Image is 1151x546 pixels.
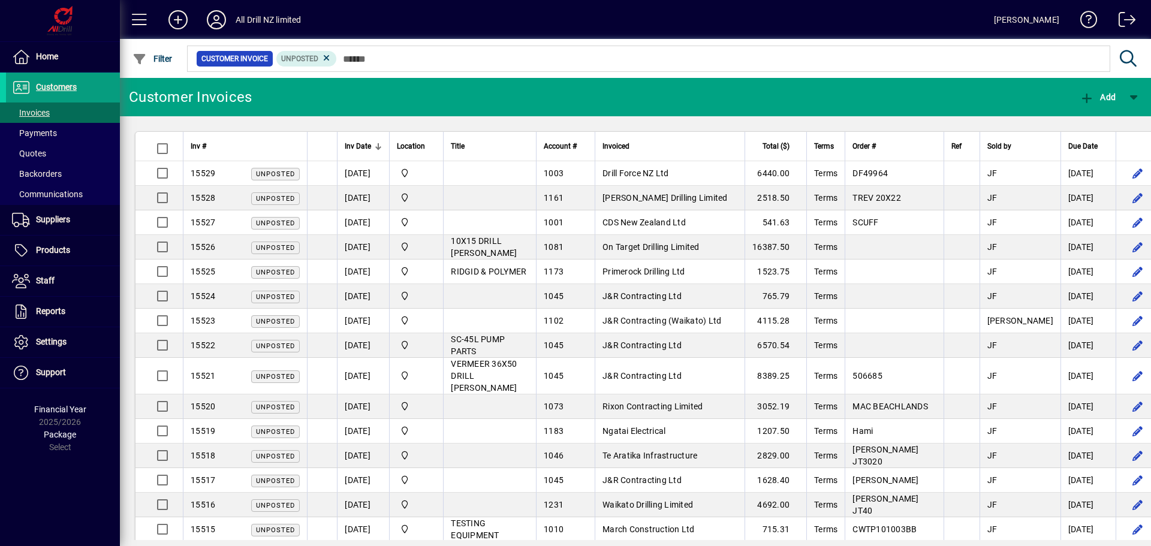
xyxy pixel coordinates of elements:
td: 3052.19 [745,394,806,419]
span: March Construction Ltd [602,524,695,534]
td: [DATE] [337,333,389,358]
span: Terms [814,140,834,153]
span: Terms [814,451,837,460]
span: Unposted [256,502,295,509]
span: Sold by [987,140,1011,153]
span: Unposted [256,244,295,252]
span: Title [451,140,465,153]
td: 8389.25 [745,358,806,394]
a: Knowledge Base [1071,2,1098,41]
button: Edit [1128,164,1147,183]
span: JF [987,267,998,276]
span: JF [987,475,998,485]
span: Inv Date [345,140,371,153]
span: 15521 [191,371,215,381]
span: Terms [814,168,837,178]
span: Invoiced [602,140,629,153]
span: Filter [132,54,173,64]
td: 4115.28 [745,309,806,333]
span: JF [987,218,998,227]
span: Primerock Drilling Ltd [602,267,685,276]
span: JF [987,371,998,381]
a: Communications [6,184,120,204]
span: Unposted [256,526,295,534]
td: [DATE] [337,517,389,542]
td: 2518.50 [745,186,806,210]
span: J&R Contracting Ltd [602,291,682,301]
div: Total ($) [752,140,800,153]
button: Add [159,9,197,31]
span: All Drill NZ Limited [397,498,436,511]
a: Settings [6,327,120,357]
td: [DATE] [337,419,389,444]
td: 2829.00 [745,444,806,468]
td: 6570.54 [745,333,806,358]
td: [DATE] [337,493,389,517]
span: Terms [814,371,837,381]
span: Terms [814,291,837,301]
span: 1046 [544,451,564,460]
span: Terms [814,524,837,534]
td: [DATE] [1060,493,1116,517]
span: JF [987,193,998,203]
span: All Drill NZ Limited [397,265,436,278]
span: JF [987,242,998,252]
span: 1045 [544,340,564,350]
span: Staff [36,276,55,285]
td: 1628.40 [745,468,806,493]
span: All Drill NZ Limited [397,339,436,352]
span: Total ($) [763,140,790,153]
span: Communications [12,189,83,199]
span: 15522 [191,340,215,350]
span: Terms [814,402,837,411]
td: [DATE] [1060,309,1116,333]
button: Filter [129,48,176,70]
span: Invoices [12,108,50,117]
button: Edit [1128,188,1147,207]
span: Unposted [256,428,295,436]
span: 15517 [191,475,215,485]
mat-chip: Customer Invoice Status: Unposted [276,51,337,67]
span: 1231 [544,500,564,509]
span: 506685 [852,371,882,381]
span: 15523 [191,316,215,325]
div: All Drill NZ limited [236,10,302,29]
span: Waikato Drilling Limited [602,500,693,509]
div: Due Date [1068,140,1108,153]
div: Ref [951,140,972,153]
button: Edit [1128,421,1147,441]
span: All Drill NZ Limited [397,369,436,382]
button: Edit [1128,286,1147,306]
span: Unposted [256,195,295,203]
span: 15526 [191,242,215,252]
span: JF [987,291,998,301]
span: All Drill NZ Limited [397,216,436,229]
span: Terms [814,242,837,252]
td: [DATE] [1060,284,1116,309]
span: DF49964 [852,168,888,178]
span: Unposted [256,342,295,350]
div: Location [397,140,436,153]
a: Logout [1110,2,1136,41]
a: Invoices [6,102,120,123]
td: [DATE] [337,358,389,394]
span: Suppliers [36,215,70,224]
span: Order # [852,140,876,153]
button: Edit [1128,262,1147,281]
span: 1183 [544,426,564,436]
span: Unposted [256,269,295,276]
span: Terms [814,193,837,203]
span: Support [36,367,66,377]
td: 541.63 [745,210,806,235]
td: [DATE] [337,260,389,284]
span: MAC BEACHLANDS [852,402,928,411]
td: [DATE] [337,186,389,210]
span: 15519 [191,426,215,436]
span: CWTP101003BB [852,524,917,534]
span: Unposted [256,373,295,381]
span: Terms [814,426,837,436]
span: Ref [951,140,962,153]
div: Sold by [987,140,1053,153]
span: Unposted [256,170,295,178]
span: 15518 [191,451,215,460]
